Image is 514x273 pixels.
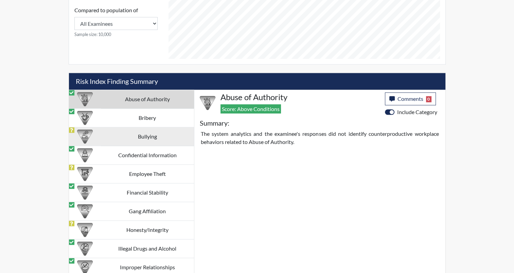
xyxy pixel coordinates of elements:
td: Confidential Information [101,146,194,165]
img: CATEGORY%20ICON-04.6d01e8fa.png [77,129,93,144]
td: Employee Theft [101,165,194,183]
h5: Risk Index Finding Summary [69,73,445,90]
p: The system analytics and the examinee's responses did not identify counterproductive workplace be... [201,130,439,146]
td: Bullying [101,127,194,146]
span: Score: Above Conditions [220,104,281,113]
td: Gang Affiliation [101,202,194,221]
small: Sample size: 10,000 [74,31,158,38]
label: Compared to population of [74,6,138,14]
img: CATEGORY%20ICON-08.97d95025.png [77,185,93,200]
img: CATEGORY%20ICON-01.94e51fac.png [77,91,93,107]
td: Illegal Drugs and Alcohol [101,239,194,258]
img: CATEGORY%20ICON-01.94e51fac.png [200,95,215,111]
td: Financial Stability [101,183,194,202]
img: CATEGORY%20ICON-07.58b65e52.png [77,166,93,182]
img: CATEGORY%20ICON-02.2c5dd649.png [77,203,93,219]
img: CATEGORY%20ICON-05.742ef3c8.png [77,147,93,163]
button: Comments0 [385,92,436,105]
h4: Abuse of Authority [220,92,380,102]
span: Comments [397,95,423,102]
td: Honesty/Integrity [101,221,194,239]
div: Compare overall performance among population [74,6,158,38]
span: 0 [426,96,432,102]
img: CATEGORY%20ICON-12.0f6f1024.png [77,241,93,256]
label: Include Category [397,108,437,116]
img: CATEGORY%20ICON-11.a5f294f4.png [77,222,93,238]
td: Abuse of Authority [101,90,194,109]
img: CATEGORY%20ICON-03.c5611939.png [77,110,93,126]
td: Bribery [101,109,194,127]
h5: Summary: [200,119,229,127]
